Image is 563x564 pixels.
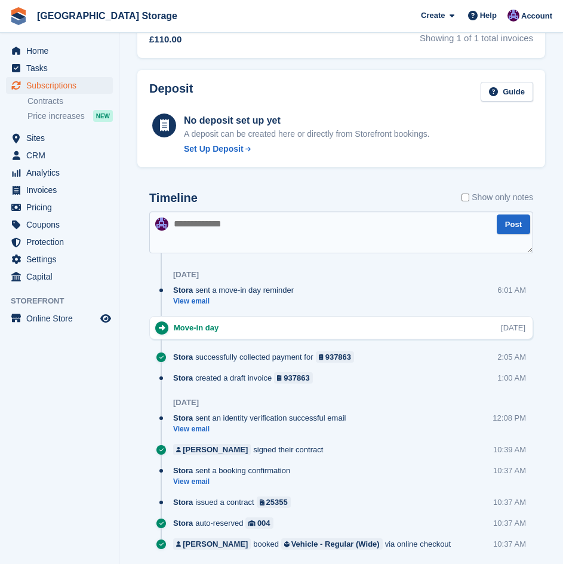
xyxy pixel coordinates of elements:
div: sent a booking confirmation [173,465,296,476]
span: Protection [26,234,98,250]
span: Stora [173,517,193,529]
button: Post [497,214,530,234]
span: Stora [173,496,193,508]
a: menu [6,147,113,164]
a: View email [173,296,300,306]
span: Help [480,10,497,22]
div: [PERSON_NAME] [183,444,248,455]
span: Coupons [26,216,98,233]
a: [PERSON_NAME] [173,538,251,550]
span: Storefront [11,295,119,307]
div: 6:01 AM [497,284,526,296]
div: 937863 [284,372,309,384]
img: Hollie Harvey [155,217,168,231]
div: [DATE] [173,270,199,280]
a: View email [173,477,296,487]
a: 937863 [316,351,355,363]
a: 937863 [274,372,313,384]
span: Settings [26,251,98,268]
span: Subscriptions [26,77,98,94]
span: Online Store [26,310,98,327]
a: View email [173,424,352,434]
div: sent a move-in day reminder [173,284,300,296]
div: £110.00 [149,33,209,47]
div: [PERSON_NAME] [183,538,248,550]
a: menu [6,164,113,181]
a: 004 [245,517,273,529]
span: Invoices [26,182,98,198]
div: 12:08 PM [493,412,526,424]
span: Pricing [26,199,98,216]
a: [PERSON_NAME] [173,444,251,455]
a: menu [6,216,113,233]
a: menu [6,310,113,327]
div: 937863 [325,351,351,363]
img: Hollie Harvey [507,10,519,22]
span: Price increases [27,111,85,122]
span: Stora [173,284,193,296]
div: successfully collected payment for [173,351,360,363]
div: 10:37 AM [493,465,526,476]
span: Tasks [26,60,98,76]
div: NEW [93,110,113,122]
a: Preview store [99,311,113,326]
a: menu [6,251,113,268]
a: menu [6,268,113,285]
span: Stora [173,372,193,384]
p: A deposit can be created here or directly from Storefront bookings. [184,128,430,140]
label: Show only notes [462,191,533,204]
div: [DATE] [173,398,199,407]
h2: Deposit [149,82,193,102]
h2: Timeline [149,191,198,205]
div: Set Up Deposit [184,143,244,155]
div: 2:05 AM [497,351,526,363]
a: [GEOGRAPHIC_DATA] Storage [32,6,182,26]
div: issued a contract [173,496,297,508]
a: menu [6,60,113,76]
span: Create [421,10,445,22]
div: 10:37 AM [493,538,526,550]
input: Show only notes [462,191,469,204]
a: Contracts [27,96,113,107]
div: [DATE] [501,322,525,333]
div: sent an identity verification successful email [173,412,352,424]
div: 10:39 AM [493,444,526,455]
span: CRM [26,147,98,164]
img: stora-icon-8386f47178a22dfd0bd8f6a31ec36ba5ce8667c1dd55bd0f319d3a0aa187defe.svg [10,7,27,25]
span: Analytics [26,164,98,181]
a: 25355 [257,496,291,508]
div: Move-in day [174,322,224,333]
div: booked via online checkout [173,538,457,550]
div: 10:37 AM [493,517,526,529]
span: Stora [173,412,193,424]
div: 1:00 AM [497,372,526,384]
a: menu [6,77,113,94]
div: 004 [257,517,270,529]
div: signed their contract [173,444,329,455]
div: auto-reserved [173,517,279,529]
a: menu [6,42,113,59]
a: Price increases NEW [27,109,113,122]
div: Vehicle - Regular (Wide) [291,538,380,550]
div: 10:37 AM [493,496,526,508]
div: 25355 [266,496,288,508]
span: Home [26,42,98,59]
a: menu [6,234,113,250]
span: Showing 1 of 1 total invoices [420,22,533,47]
a: menu [6,182,113,198]
span: Stora [173,465,193,476]
a: Set Up Deposit [184,143,430,155]
span: Account [521,10,552,22]
a: Guide [481,82,533,102]
div: created a draft invoice [173,372,319,384]
a: Vehicle - Regular (Wide) [281,538,383,550]
span: Stora [173,351,193,363]
a: menu [6,199,113,216]
span: Capital [26,268,98,285]
a: menu [6,130,113,146]
div: No deposit set up yet [184,114,430,128]
span: Sites [26,130,98,146]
